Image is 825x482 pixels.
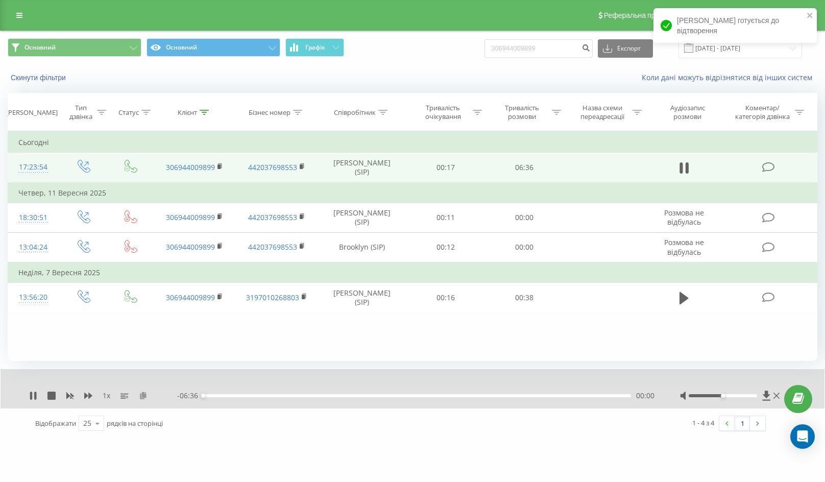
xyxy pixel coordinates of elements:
td: Неділя, 7 Вересня 2025 [8,262,817,283]
td: Brooklyn (SIP) [318,232,406,262]
td: 00:11 [406,203,485,232]
span: 00:00 [636,391,654,401]
div: 18:30:51 [18,208,48,228]
button: Основний [147,38,280,57]
button: close [807,11,814,21]
div: 1 - 4 з 4 [692,418,714,428]
a: 306944009899 [166,162,215,172]
td: Четвер, 11 Вересня 2025 [8,183,817,203]
span: Графік [305,44,325,51]
td: [PERSON_NAME] (SIP) [318,153,406,183]
a: 442037698553 [248,242,297,252]
a: 442037698553 [248,212,297,222]
div: Open Intercom Messenger [790,424,815,449]
td: 00:17 [406,153,485,183]
div: 25 [83,418,91,428]
div: Бізнес номер [249,108,290,117]
div: Назва схеми переадресації [575,104,630,121]
div: Accessibility label [201,394,205,398]
div: Тривалість очікування [416,104,470,121]
a: 306944009899 [166,242,215,252]
td: 00:00 [485,203,564,232]
a: 1 [735,416,750,430]
span: 1 x [103,391,110,401]
a: Коли дані можуть відрізнятися вiд інших систем [642,73,817,82]
div: 17:23:54 [18,157,48,177]
td: 00:00 [485,232,564,262]
span: Відображати [35,419,76,428]
button: Скинути фільтри [8,73,71,82]
div: 13:56:20 [18,287,48,307]
a: 306944009899 [166,212,215,222]
div: Accessibility label [721,394,725,398]
span: Основний [25,43,56,52]
div: Статус [118,108,139,117]
button: Основний [8,38,141,57]
a: 3197010268803 [246,293,299,302]
div: Клієнт [178,108,197,117]
div: Аудіозапис розмови [656,104,720,121]
span: - 06:36 [177,391,203,401]
td: Сьогодні [8,132,817,153]
span: Розмова не відбулась [664,237,704,256]
div: Співробітник [334,108,376,117]
td: 06:36 [485,153,564,183]
span: Розмова не відбулась [664,208,704,227]
div: [PERSON_NAME] [6,108,58,117]
input: Пошук за номером [484,39,593,58]
span: Реферальна програма [604,11,679,19]
div: [PERSON_NAME] готується до відтворення [653,8,817,43]
div: 13:04:24 [18,237,48,257]
td: 00:12 [406,232,485,262]
div: Коментар/категорія дзвінка [733,104,792,121]
a: 306944009899 [166,293,215,302]
td: [PERSON_NAME] (SIP) [318,283,406,312]
td: [PERSON_NAME] (SIP) [318,203,406,232]
button: Графік [285,38,344,57]
div: Тривалість розмови [495,104,549,121]
td: 00:38 [485,283,564,312]
button: Експорт [598,39,653,58]
span: рядків на сторінці [107,419,163,428]
div: Тип дзвінка [67,104,94,121]
a: 442037698553 [248,162,297,172]
td: 00:16 [406,283,485,312]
